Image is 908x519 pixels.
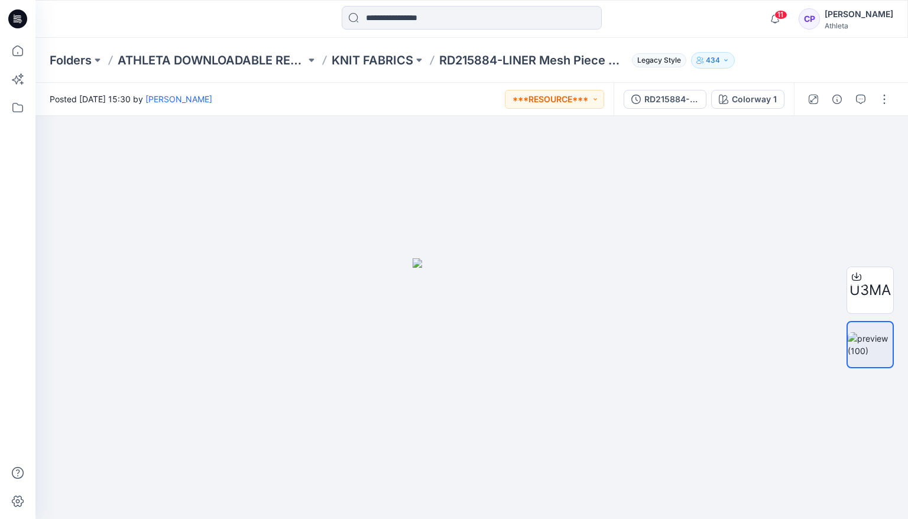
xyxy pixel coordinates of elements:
[799,8,820,30] div: CP
[825,7,893,21] div: [PERSON_NAME]
[644,93,699,106] div: RD215884-LINER Mesh Piece Dye Wicking Breathable
[774,10,787,20] span: 11
[732,93,777,106] div: Colorway 1
[691,52,735,69] button: 434
[439,52,627,69] p: RD215884-LINER Mesh Piece Dye Wicking Breathable
[332,52,413,69] a: KNIT FABRICS
[118,52,306,69] a: ATHLETA DOWNLOADABLE RESOURCES
[624,90,706,109] button: RD215884-LINER Mesh Piece Dye Wicking Breathable
[849,280,891,301] span: U3MA
[706,54,720,67] p: 434
[50,52,92,69] a: Folders
[145,94,212,104] a: [PERSON_NAME]
[711,90,784,109] button: Colorway 1
[627,52,686,69] button: Legacy Style
[848,332,893,357] img: preview (100)
[632,53,686,67] span: Legacy Style
[50,93,212,105] span: Posted [DATE] 15:30 by
[413,258,531,519] img: eyJhbGciOiJIUzI1NiIsImtpZCI6IjAiLCJzbHQiOiJzZXMiLCJ0eXAiOiJKV1QifQ.eyJkYXRhIjp7InR5cGUiOiJzdG9yYW...
[825,21,893,30] div: Athleta
[828,90,847,109] button: Details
